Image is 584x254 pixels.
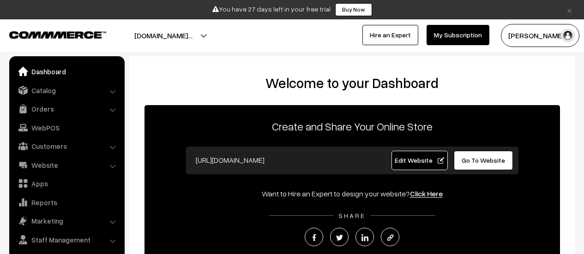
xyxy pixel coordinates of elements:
[9,29,90,40] a: COMMMERCE
[144,188,560,199] div: Want to Hire an Expert to design your website?
[138,75,566,91] h2: Welcome to your Dashboard
[501,24,579,47] button: [PERSON_NAME]
[12,175,121,192] a: Apps
[12,82,121,99] a: Catalog
[12,213,121,229] a: Marketing
[12,194,121,211] a: Reports
[335,3,372,16] a: Buy Now
[102,24,225,47] button: [DOMAIN_NAME]…
[563,4,576,15] a: ×
[334,212,370,219] span: SHARE
[12,100,121,117] a: Orders
[410,189,443,198] a: Click Here
[395,156,444,164] span: Edit Website
[561,29,575,42] img: user
[362,25,418,45] a: Hire an Expert
[12,119,121,136] a: WebPOS
[12,63,121,80] a: Dashboard
[12,231,121,248] a: Staff Management
[391,151,448,170] a: Edit Website
[462,156,505,164] span: Go To Website
[144,118,560,135] p: Create and Share Your Online Store
[9,31,106,38] img: COMMMERCE
[12,138,121,154] a: Customers
[12,157,121,173] a: Website
[427,25,489,45] a: My Subscription
[454,151,513,170] a: Go To Website
[3,3,581,16] div: You have 27 days left in your free trial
